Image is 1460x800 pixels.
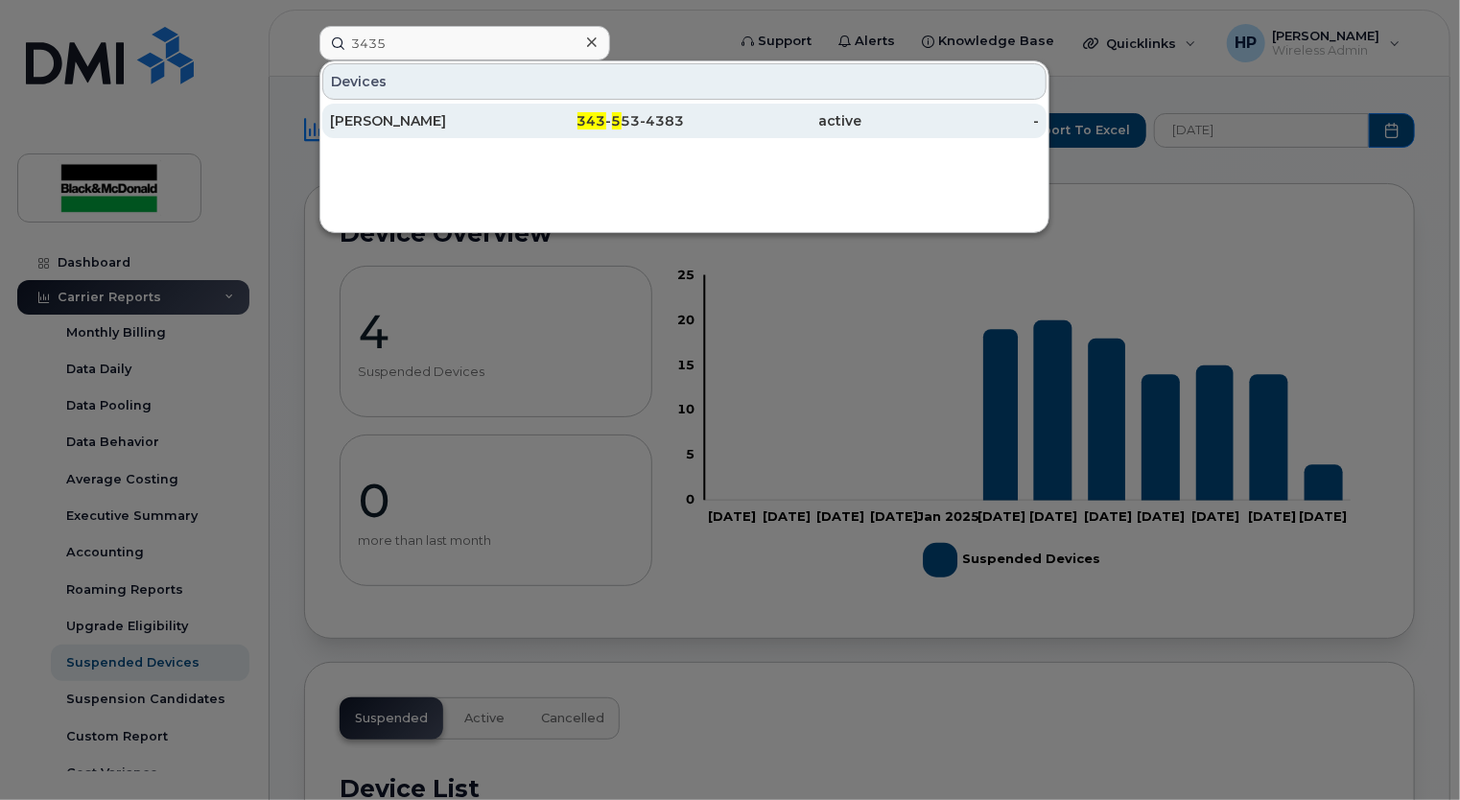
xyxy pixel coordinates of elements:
div: - [861,111,1039,130]
div: Devices [322,63,1047,100]
div: - 53-4383 [507,111,685,130]
span: 343 [577,112,606,129]
a: [PERSON_NAME]343-553-4383active- [322,104,1047,138]
div: active [685,111,862,130]
div: [PERSON_NAME] [330,111,507,130]
span: 5 [612,112,622,129]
